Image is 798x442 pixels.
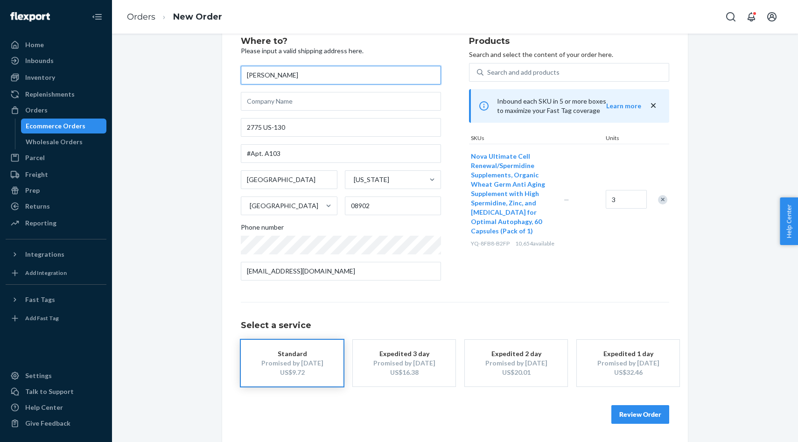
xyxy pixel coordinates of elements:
[255,368,329,377] div: US$9.72
[25,56,54,65] div: Inbounds
[354,175,389,184] div: [US_STATE]
[25,202,50,211] div: Returns
[471,152,553,236] button: Nova Ultimate Cell Renewal/Spermidine Supplements, Organic Wheat Germ Anti Aging Supplement with ...
[6,400,106,415] a: Help Center
[469,89,669,123] div: Inbound each SKU in 5 or more boxes to maximize your Fast Tag coverage
[591,358,665,368] div: Promised by [DATE]
[6,37,106,52] a: Home
[6,167,106,182] a: Freight
[25,73,55,82] div: Inventory
[25,371,52,380] div: Settings
[26,121,85,131] div: Ecommerce Orders
[249,201,250,210] input: [GEOGRAPHIC_DATA]
[241,46,441,56] p: Please input a valid shipping address here.
[25,314,59,322] div: Add Fast Tag
[241,340,343,386] button: StandardPromised by [DATE]US$9.72
[241,37,441,46] h2: Where to?
[606,190,647,209] input: Quantity
[591,349,665,358] div: Expedited 1 day
[25,186,40,195] div: Prep
[367,358,441,368] div: Promised by [DATE]
[611,405,669,424] button: Review Order
[479,358,553,368] div: Promised by [DATE]
[465,340,567,386] button: Expedited 2 dayPromised by [DATE]US$20.01
[469,134,604,144] div: SKUs
[6,199,106,214] a: Returns
[763,7,781,26] button: Open account menu
[25,419,70,428] div: Give Feedback
[479,368,553,377] div: US$20.01
[241,262,441,281] input: Email (Only Required for International)
[25,90,75,99] div: Replenishments
[241,66,441,84] input: First & Last Name
[127,12,155,22] a: Orders
[25,387,74,396] div: Talk to Support
[564,196,569,203] span: —
[6,216,106,231] a: Reporting
[21,119,107,133] a: Ecommerce Orders
[25,153,45,162] div: Parcel
[479,349,553,358] div: Expedited 2 day
[25,403,63,412] div: Help Center
[604,134,646,144] div: Units
[6,53,106,68] a: Inbounds
[6,368,106,383] a: Settings
[26,137,83,147] div: Wholesale Orders
[471,240,510,247] span: YQ-8FB8-B2FP
[25,218,56,228] div: Reporting
[469,50,669,59] p: Search and select the content of your order here.
[515,240,554,247] span: 10,654 available
[173,12,222,22] a: New Order
[353,175,354,184] input: [US_STATE]
[21,134,107,149] a: Wholesale Orders
[6,266,106,281] a: Add Integration
[241,118,441,137] input: Street Address
[241,223,284,236] span: Phone number
[241,92,441,111] input: Company Name
[255,349,329,358] div: Standard
[649,101,658,111] button: close
[25,170,48,179] div: Freight
[255,358,329,368] div: Promised by [DATE]
[471,152,545,235] span: Nova Ultimate Cell Renewal/Spermidine Supplements, Organic Wheat Germ Anti Aging Supplement with ...
[577,340,679,386] button: Expedited 1 dayPromised by [DATE]US$32.46
[780,197,798,245] button: Help Center
[367,349,441,358] div: Expedited 3 day
[353,340,455,386] button: Expedited 3 dayPromised by [DATE]US$16.38
[6,416,106,431] button: Give Feedback
[345,196,441,215] input: ZIP Code
[721,7,740,26] button: Open Search Box
[606,101,641,111] button: Learn more
[241,144,441,163] input: Street Address 2 (Optional)
[25,40,44,49] div: Home
[487,68,560,77] div: Search and add products
[25,269,67,277] div: Add Integration
[6,247,106,262] button: Integrations
[119,3,230,31] ol: breadcrumbs
[25,295,55,304] div: Fast Tags
[10,12,50,21] img: Flexport logo
[591,368,665,377] div: US$32.46
[6,292,106,307] button: Fast Tags
[6,384,106,399] a: Talk to Support
[6,70,106,85] a: Inventory
[469,37,669,46] h2: Products
[6,183,106,198] a: Prep
[367,368,441,377] div: US$16.38
[88,7,106,26] button: Close Navigation
[25,250,64,259] div: Integrations
[25,105,48,115] div: Orders
[6,150,106,165] a: Parcel
[241,170,337,189] input: City
[250,201,318,210] div: [GEOGRAPHIC_DATA]
[6,87,106,102] a: Replenishments
[6,103,106,118] a: Orders
[742,7,761,26] button: Open notifications
[6,311,106,326] a: Add Fast Tag
[658,195,667,204] div: Remove Item
[241,321,669,330] h1: Select a service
